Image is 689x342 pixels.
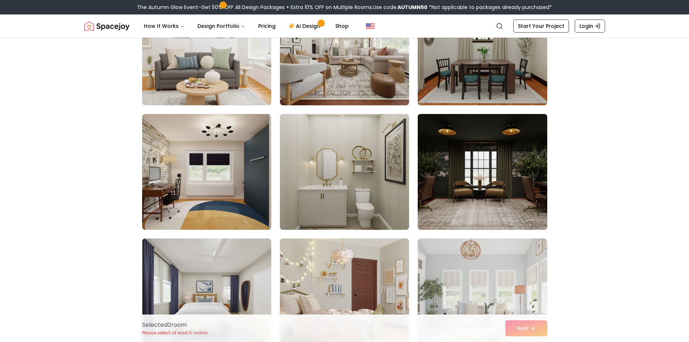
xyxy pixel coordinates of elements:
img: United States [366,22,375,30]
span: *Not applicable to packages already purchased* [428,4,552,11]
b: AUTUMN50 [397,4,428,11]
a: AI Design [283,19,328,33]
div: The Autumn Glow Event-Get 50% OFF All Design Packages + Extra 10% OFF on Multiple Rooms. [137,4,552,11]
button: How It Works [138,19,190,33]
a: Login [575,20,605,33]
p: Selected 0 room [142,321,208,329]
img: Spacejoy Logo [84,19,129,33]
nav: Main [138,19,354,33]
img: Room room-15 [414,111,550,233]
a: Start Your Project [513,20,569,33]
nav: Global [84,14,605,38]
button: Design Portfolio [192,19,251,33]
span: Use code: [373,4,428,11]
a: Spacejoy [84,19,129,33]
img: Room room-13 [142,114,271,230]
p: Please select at least 5 rooms [142,330,208,336]
a: Shop [329,19,354,33]
img: Room room-14 [280,114,409,230]
a: Pricing [252,19,281,33]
